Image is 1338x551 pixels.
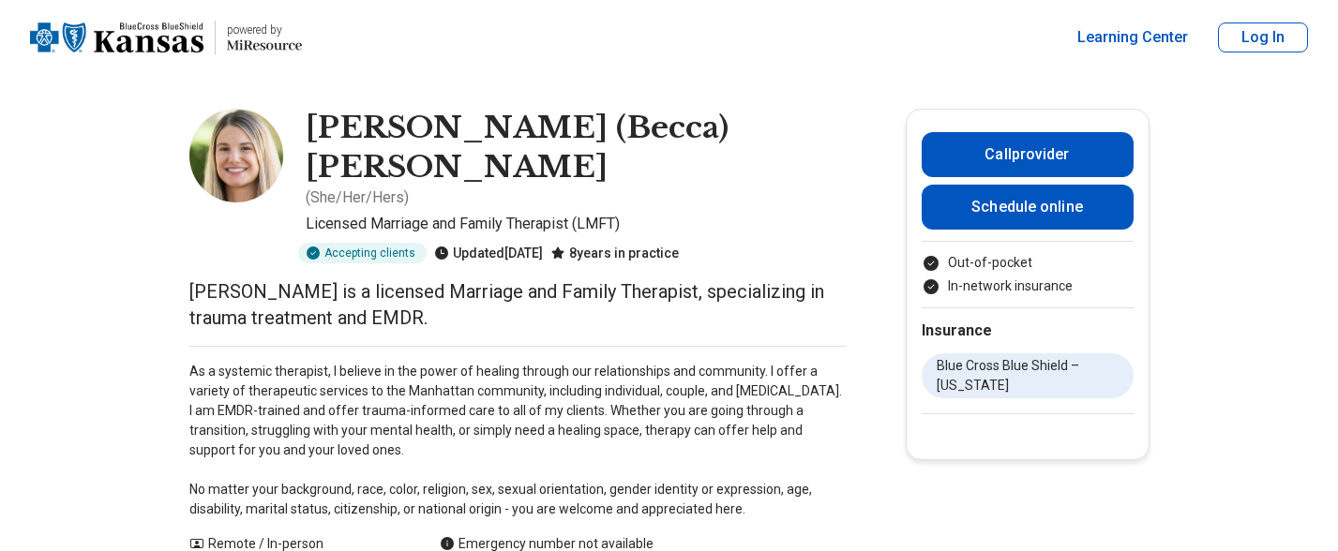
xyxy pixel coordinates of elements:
[306,213,846,235] p: Licensed Marriage and Family Therapist (LMFT)
[306,186,409,209] p: ( She/Her/Hers )
[922,320,1134,342] h2: Insurance
[550,243,679,263] div: 8 years in practice
[1218,22,1308,52] button: Log In
[922,276,1134,296] li: In-network insurance
[922,353,1134,398] li: Blue Cross Blue Shield – [US_STATE]
[922,253,1134,273] li: Out-of-pocket
[306,109,846,186] h1: [PERSON_NAME] (Becca) [PERSON_NAME]
[189,362,846,519] p: As a systemic therapist, I believe in the power of healing through our relationships and communit...
[922,253,1134,296] ul: Payment options
[30,7,302,67] a: Home page
[434,243,543,263] div: Updated [DATE]
[227,22,302,37] p: powered by
[189,278,846,331] p: [PERSON_NAME] is a licensed Marriage and Family Therapist, specializing in trauma treatment and E...
[922,185,1134,230] a: Schedule online
[189,109,283,202] img: Rebecca Donovan, Licensed Marriage and Family Therapist (LMFT)
[298,243,427,263] div: Accepting clients
[922,132,1134,177] button: Callprovider
[1077,26,1188,49] a: Learning Center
